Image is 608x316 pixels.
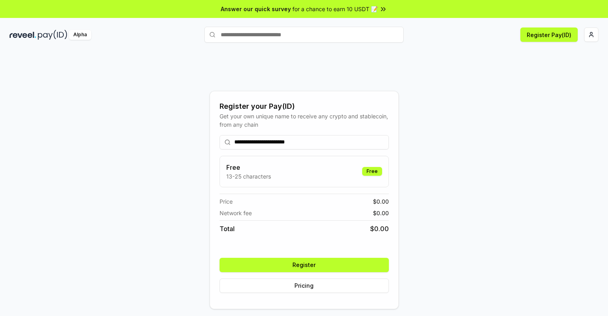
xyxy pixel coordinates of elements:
[373,209,389,217] span: $ 0.00
[38,30,67,40] img: pay_id
[220,224,235,234] span: Total
[220,258,389,272] button: Register
[373,197,389,206] span: $ 0.00
[226,172,271,181] p: 13-25 characters
[220,101,389,112] div: Register your Pay(ID)
[226,163,271,172] h3: Free
[292,5,378,13] span: for a chance to earn 10 USDT 📝
[370,224,389,234] span: $ 0.00
[362,167,382,176] div: Free
[10,30,36,40] img: reveel_dark
[69,30,91,40] div: Alpha
[221,5,291,13] span: Answer our quick survey
[520,27,578,42] button: Register Pay(ID)
[220,197,233,206] span: Price
[220,112,389,129] div: Get your own unique name to receive any crypto and stablecoin, from any chain
[220,209,252,217] span: Network fee
[220,279,389,293] button: Pricing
